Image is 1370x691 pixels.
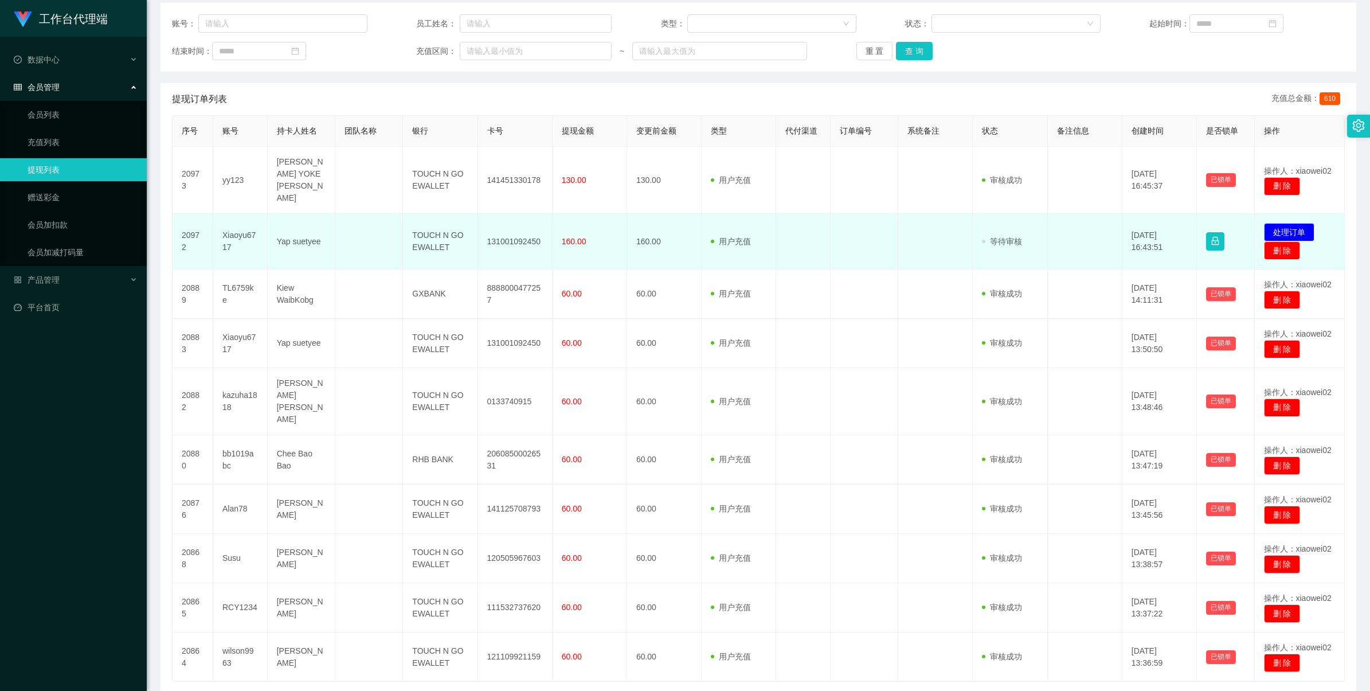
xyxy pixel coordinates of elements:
[403,583,477,633] td: TOUCH N GO EWALLET
[843,20,850,28] i: 图标: down
[1352,119,1365,132] i: 图标: setting
[403,534,477,583] td: TOUCH N GO EWALLET
[478,633,553,682] td: 121109921159
[277,126,317,135] span: 持卡人姓名
[213,534,268,583] td: Susu
[28,186,138,209] a: 赠送彩金
[173,435,213,485] td: 20880
[711,289,751,298] span: 用户充值
[14,296,138,319] a: 图标: dashboard平台首页
[1264,399,1301,417] button: 删 除
[982,504,1022,513] span: 审核成功
[478,147,553,214] td: 141451330178
[39,1,108,37] h1: 工作台代理端
[1122,270,1197,319] td: [DATE] 14:11:31
[14,276,22,284] i: 图标: appstore-o
[1206,650,1236,664] button: 已锁单
[1271,92,1345,106] div: 充值总金额：
[982,126,998,135] span: 状态
[711,455,751,464] span: 用户充值
[785,126,817,135] span: 代付渠道
[173,147,213,214] td: 20973
[1264,280,1332,289] span: 操作人：xiaowei02
[14,83,22,91] i: 图标: table
[1206,232,1224,251] button: 图标: lock
[14,275,60,284] span: 产品管理
[1264,291,1301,309] button: 删 除
[403,270,477,319] td: GXBANK
[1264,555,1301,573] button: 删 除
[1264,241,1301,260] button: 删 除
[268,435,335,485] td: Chee Bao Bao
[1264,594,1332,603] span: 操作人：xiaowei02
[403,633,477,682] td: TOUCH N GO EWALLET
[1264,604,1301,623] button: 删 除
[412,126,428,135] span: 银行
[478,583,553,633] td: 111532737620
[636,126,676,135] span: 变更前金额
[627,633,702,682] td: 60.00
[627,214,702,270] td: 160.00
[1122,633,1197,682] td: [DATE] 13:36:59
[213,633,268,682] td: wilson9963
[213,270,268,319] td: TL6759ke
[627,534,702,583] td: 60.00
[1264,456,1301,475] button: 删 除
[612,45,632,57] span: ~
[403,214,477,270] td: TOUCH N GO EWALLET
[268,534,335,583] td: [PERSON_NAME]
[173,583,213,633] td: 20865
[562,504,582,513] span: 60.00
[627,583,702,633] td: 60.00
[1264,388,1332,397] span: 操作人：xiaowei02
[982,237,1022,246] span: 等待审核
[172,18,198,30] span: 账号：
[173,319,213,368] td: 20883
[1264,329,1332,338] span: 操作人：xiaowei02
[1206,453,1236,467] button: 已锁单
[291,47,299,55] i: 图标: calendar
[478,270,553,319] td: 8888000477257
[627,485,702,534] td: 60.00
[478,319,553,368] td: 131001092450
[222,126,238,135] span: 账号
[478,368,553,435] td: 0133740915
[14,56,22,64] i: 图标: check-circle-o
[28,241,138,264] a: 会员加减打码量
[14,11,32,28] img: logo.9652507e.png
[268,147,335,214] td: [PERSON_NAME] YOKE [PERSON_NAME]
[661,18,688,30] span: 类型：
[478,485,553,534] td: 141125708793
[213,435,268,485] td: bb1019abc
[198,14,367,33] input: 请输入
[403,485,477,534] td: TOUCH N GO EWALLET
[1087,20,1094,28] i: 图标: down
[562,175,586,185] span: 130.00
[1122,583,1197,633] td: [DATE] 13:37:22
[1122,147,1197,214] td: [DATE] 16:45:37
[982,652,1022,661] span: 审核成功
[711,237,751,246] span: 用户充值
[562,289,582,298] span: 60.00
[632,42,807,60] input: 请输入最大值为
[856,42,893,60] button: 重 置
[1264,654,1301,672] button: 删 除
[172,92,227,106] span: 提现订单列表
[416,45,460,57] span: 充值区间：
[627,319,702,368] td: 60.00
[711,553,751,563] span: 用户充值
[562,237,586,246] span: 160.00
[711,397,751,406] span: 用户充值
[840,126,872,135] span: 订单编号
[1264,544,1332,553] span: 操作人：xiaowei02
[982,289,1022,298] span: 审核成功
[1122,214,1197,270] td: [DATE] 16:43:51
[213,485,268,534] td: Alan78
[1122,319,1197,368] td: [DATE] 13:50:50
[268,214,335,270] td: Yap suetyee
[403,368,477,435] td: TOUCH N GO EWALLET
[173,214,213,270] td: 20972
[28,213,138,236] a: 会员加扣款
[905,18,932,30] span: 状态：
[1269,19,1277,28] i: 图标: calendar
